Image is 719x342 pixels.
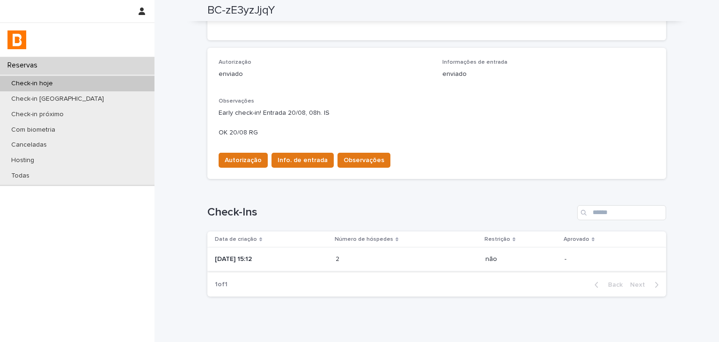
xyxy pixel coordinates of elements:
[207,4,275,17] h2: BC-zE3yzJjqY
[207,206,573,219] h1: Check-Ins
[215,234,257,245] p: Data de criação
[271,153,334,168] button: Info. de entrada
[602,282,623,288] span: Back
[7,30,26,49] img: zVaNuJHRTjyIjT5M9Xd5
[4,95,111,103] p: Check-in [GEOGRAPHIC_DATA]
[577,205,666,220] input: Search
[219,108,655,137] p: Early check-in! Entrada 20/08, 08h. IS OK 20/08 RG
[484,234,510,245] p: Restrição
[344,156,384,165] span: Observações
[4,111,71,119] p: Check-in próximo
[337,153,390,168] button: Observações
[4,61,45,70] p: Reservas
[442,59,507,65] span: Informações de entrada
[225,156,262,165] span: Autorização
[564,234,589,245] p: Aprovado
[626,281,666,289] button: Next
[207,248,666,271] tr: [DATE] 15:1222 não-
[565,255,651,263] p: -
[278,156,328,165] span: Info. de entrada
[219,98,254,104] span: Observações
[335,234,393,245] p: Número de hóspedes
[4,156,42,164] p: Hosting
[4,141,54,149] p: Canceladas
[207,273,235,296] p: 1 of 1
[219,153,268,168] button: Autorização
[219,59,251,65] span: Autorização
[4,126,63,134] p: Com biometria
[4,172,37,180] p: Todas
[4,80,60,88] p: Check-in hoje
[630,282,651,288] span: Next
[219,69,431,79] p: enviado
[336,253,341,263] p: 2
[587,281,626,289] button: Back
[485,255,557,263] p: não
[442,69,655,79] p: enviado
[215,255,328,263] p: [DATE] 15:12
